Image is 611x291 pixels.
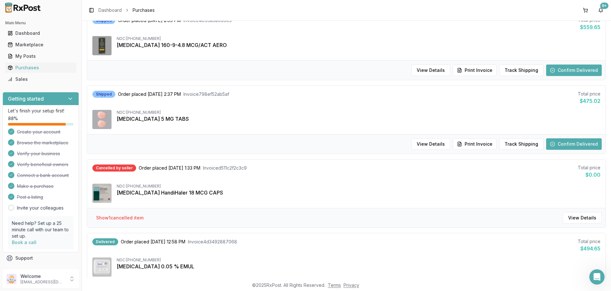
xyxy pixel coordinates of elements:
[5,39,76,50] a: Marketplace
[578,238,600,245] div: Total price
[15,266,37,273] span: Feedback
[3,264,79,275] button: Feedback
[92,238,118,245] div: Delivered
[17,194,43,200] span: Post a listing
[20,280,65,285] p: [EMAIL_ADDRESS][DOMAIN_NAME]
[411,65,450,76] button: View Details
[12,220,70,239] p: Need help? Set up a 25 minute call with our team to set up.
[578,165,600,171] div: Total price
[453,138,497,150] button: Print Invoice
[98,7,155,13] nav: breadcrumb
[139,165,200,171] span: Order placed [DATE] 1:33 PM
[17,172,69,179] span: Connect a bank account
[344,282,359,288] a: Privacy
[3,51,79,61] button: My Posts
[203,165,247,171] span: Invoice d511c2f2c3c9
[8,115,18,122] span: 88 %
[117,41,600,49] div: [MEDICAL_DATA] 160-9-4.8 MCG/ACT AERO
[328,282,341,288] a: Terms
[600,3,608,9] div: 9+
[117,257,600,263] div: NDC: [PHONE_NUMBER]
[117,189,600,196] div: [MEDICAL_DATA] HandiHaler 18 MCG CAPS
[17,129,60,135] span: Create your account
[20,273,65,280] p: Welcome
[17,140,68,146] span: Browse the marketplace
[188,239,237,245] span: Invoice 4d3492887068
[92,257,112,277] img: Restasis 0.05 % EMUL
[3,3,43,13] img: RxPost Logo
[3,74,79,84] button: Sales
[578,23,600,31] div: $559.65
[8,76,74,82] div: Sales
[411,138,450,150] button: View Details
[92,184,112,203] img: Spiriva HandiHaler 18 MCG CAPS
[453,65,497,76] button: Print Invoice
[578,91,600,97] div: Total price
[5,20,76,26] h2: Main Menu
[3,40,79,50] button: Marketplace
[17,150,60,157] span: Verify your business
[3,63,79,73] button: Purchases
[8,65,74,71] div: Purchases
[563,212,602,224] button: View Details
[17,161,68,168] span: Verify beneficial owners
[5,50,76,62] a: My Posts
[5,27,76,39] a: Dashboard
[121,239,185,245] span: Order placed [DATE] 12:58 PM
[5,62,76,73] a: Purchases
[117,115,600,123] div: [MEDICAL_DATA] 5 MG TABS
[596,5,606,15] button: 9+
[6,274,17,284] img: User avatar
[8,42,74,48] div: Marketplace
[546,65,602,76] button: Confirm Delivered
[117,110,600,115] div: NDC: [PHONE_NUMBER]
[92,110,112,129] img: Trintellix 5 MG TABS
[133,7,155,13] span: Purchases
[589,269,605,285] iframe: Intercom live chat
[578,97,600,105] div: $475.02
[12,240,36,245] a: Book a call
[499,65,544,76] button: Track Shipping
[91,212,149,224] button: Show1cancelled item
[17,205,64,211] a: Invite your colleagues
[92,91,115,98] div: Shipped
[8,53,74,59] div: My Posts
[117,36,600,41] div: NDC: [PHONE_NUMBER]
[117,263,600,270] div: [MEDICAL_DATA] 0.05 % EMUL
[8,95,44,103] h3: Getting started
[3,252,79,264] button: Support
[5,73,76,85] a: Sales
[98,7,122,13] a: Dashboard
[183,91,229,97] span: Invoice 798ef52ab5af
[3,28,79,38] button: Dashboard
[546,138,602,150] button: Confirm Delivered
[8,108,73,114] p: Let's finish your setup first!
[118,91,181,97] span: Order placed [DATE] 2:37 PM
[92,36,112,55] img: Breztri Aerosphere 160-9-4.8 MCG/ACT AERO
[578,245,600,252] div: $494.65
[117,184,600,189] div: NDC: [PHONE_NUMBER]
[8,30,74,36] div: Dashboard
[499,138,544,150] button: Track Shipping
[92,165,136,172] div: Cancelled by seller
[17,183,54,189] span: Make a purchase
[578,171,600,179] div: $0.00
